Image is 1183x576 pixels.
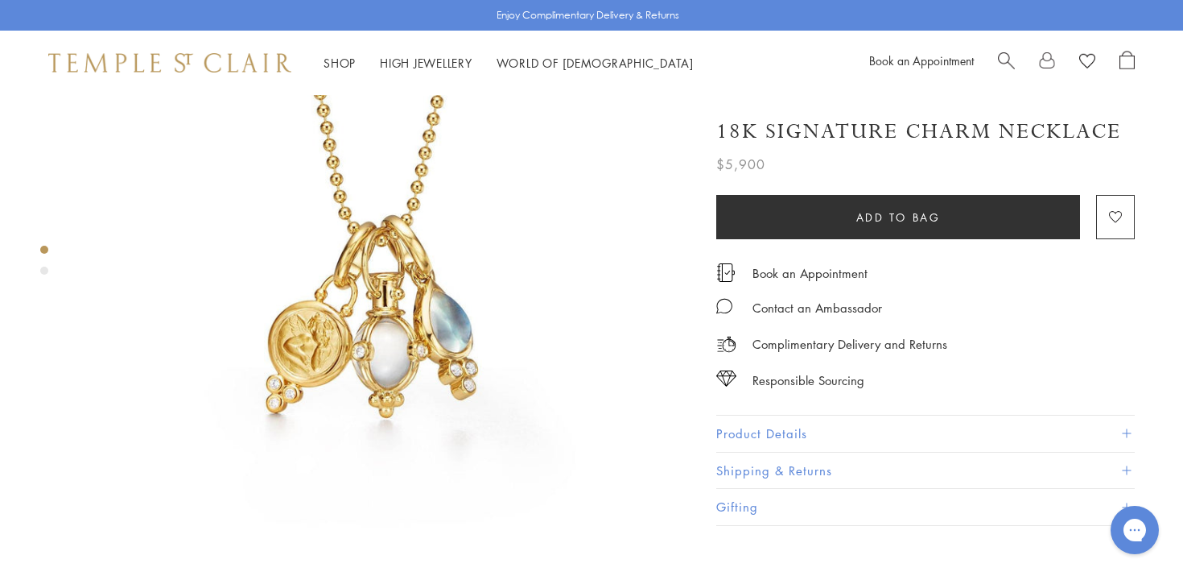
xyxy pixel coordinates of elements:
[998,51,1015,75] a: Search
[716,416,1135,452] button: Product Details
[856,209,941,226] span: Add to bag
[716,453,1135,489] button: Shipping & Returns
[716,118,1121,146] h1: 18K Signature Charm Necklace
[1119,51,1135,75] a: Open Shopping Bag
[716,371,736,387] img: icon_sourcing.svg
[324,53,694,73] nav: Main navigation
[1079,51,1095,75] a: View Wishlist
[48,53,291,73] img: Temple St. Clair
[716,154,765,175] span: $5,900
[716,263,736,282] img: icon_appointment.svg
[40,242,48,288] div: Product gallery navigation
[324,55,356,71] a: ShopShop
[716,298,732,314] img: MessageIcon-01_2.svg
[497,7,679,23] p: Enjoy Complimentary Delivery & Returns
[497,55,694,71] a: World of [DEMOGRAPHIC_DATA]World of [DEMOGRAPHIC_DATA]
[752,334,947,354] p: Complimentary Delivery and Returns
[1103,500,1167,560] iframe: Gorgias live chat messenger
[869,52,974,68] a: Book an Appointment
[752,264,868,282] a: Book an Appointment
[752,298,882,318] div: Contact an Ambassador
[716,334,736,354] img: icon_delivery.svg
[716,195,1080,239] button: Add to bag
[752,371,864,391] div: Responsible Sourcing
[716,489,1135,525] button: Gifting
[380,55,472,71] a: High JewelleryHigh Jewellery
